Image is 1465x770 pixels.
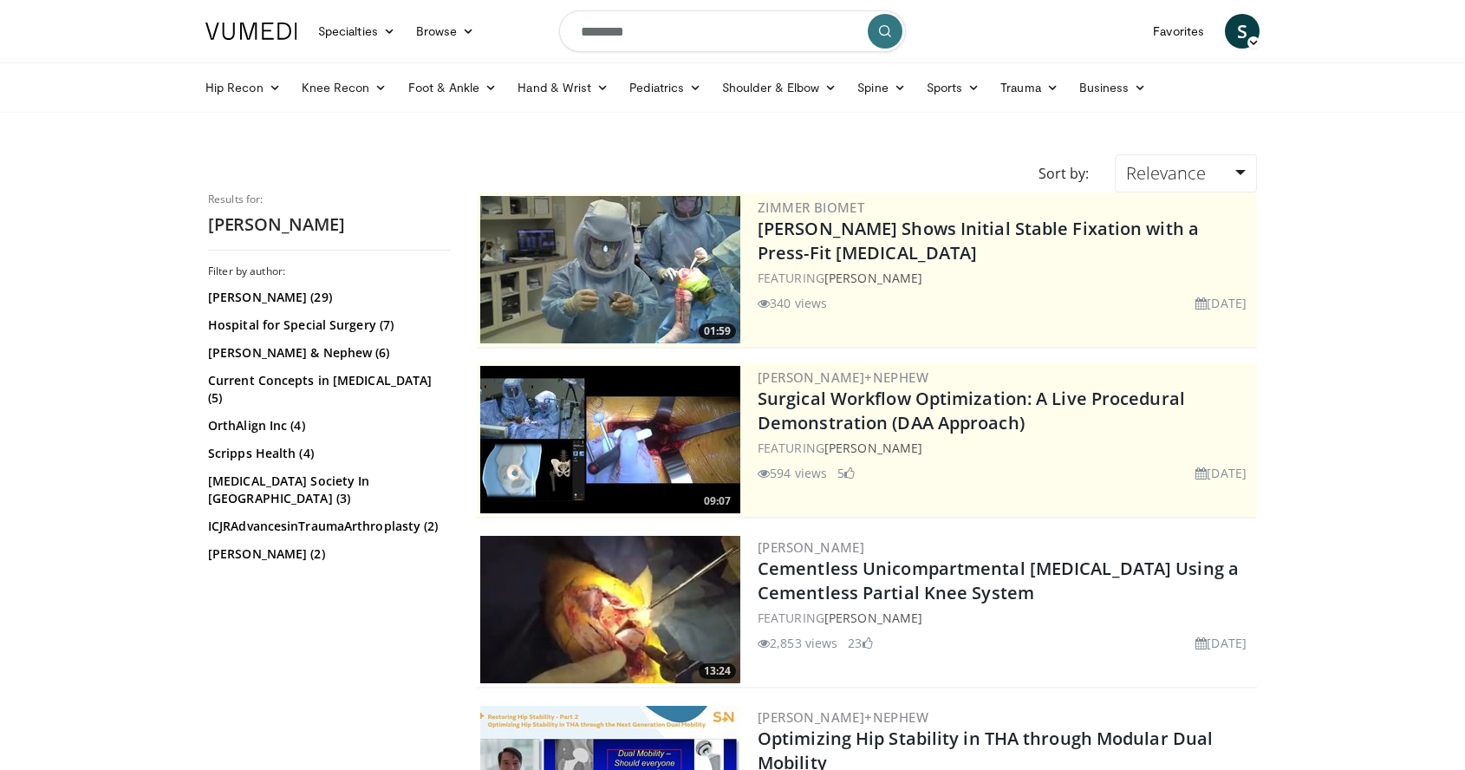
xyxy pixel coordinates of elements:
a: Current Concepts in [MEDICAL_DATA] (5) [208,372,446,407]
a: [PERSON_NAME] [824,610,922,626]
li: 5 [837,464,855,482]
a: [PERSON_NAME] [758,538,864,556]
div: FEATURING [758,609,1253,627]
a: Zimmer Biomet [758,199,864,216]
div: FEATURING [758,269,1253,287]
a: Surgical Workflow Optimization: A Live Procedural Demonstration (DAA Approach) [758,387,1185,434]
a: Pediatrics [619,70,712,105]
span: 01:59 [699,323,736,339]
a: [PERSON_NAME]+Nephew [758,369,928,386]
a: Relevance [1115,154,1257,192]
li: 2,853 views [758,634,837,652]
a: Shoulder & Elbow [712,70,847,105]
a: 13:24 [480,536,740,683]
span: 09:07 [699,493,736,509]
a: Favorites [1143,14,1214,49]
a: Hospital for Special Surgery (7) [208,316,446,334]
li: [DATE] [1195,464,1247,482]
a: Hip Recon [195,70,291,105]
li: [DATE] [1195,634,1247,652]
a: Spine [847,70,915,105]
input: Search topics, interventions [559,10,906,52]
a: [PERSON_NAME]+Nephew [758,708,928,726]
img: bcfc90b5-8c69-4b20-afee-af4c0acaf118.300x170_q85_crop-smart_upscale.jpg [480,366,740,513]
div: Sort by: [1025,154,1102,192]
a: ICJRAdvancesinTraumaArthroplasty (2) [208,518,446,535]
img: VuMedi Logo [205,23,297,40]
a: Scripps Health (4) [208,445,446,462]
h2: [PERSON_NAME] [208,213,451,236]
a: Knee Recon [291,70,398,105]
a: 09:07 [480,366,740,513]
a: OrthAlign Inc (4) [208,417,446,434]
img: 8ffe1d19-c675-42a5-85da-25b50e53d2cb.300x170_q85_crop-smart_upscale.jpg [480,536,740,683]
a: [PERSON_NAME] (29) [208,289,446,306]
a: Browse [406,14,485,49]
a: Sports [916,70,991,105]
a: [PERSON_NAME] (2) [208,545,446,563]
a: Cementless Unicompartmental [MEDICAL_DATA] Using a Cementless Partial Knee System [758,557,1239,604]
a: [PERSON_NAME] Shows Initial Stable Fixation with a Press-Fit [MEDICAL_DATA] [758,217,1199,264]
li: [DATE] [1195,294,1247,312]
a: S [1225,14,1260,49]
a: Specialties [308,14,406,49]
li: 594 views [758,464,827,482]
span: Relevance [1126,161,1206,185]
li: 23 [848,634,872,652]
h3: Filter by author: [208,264,451,278]
li: 340 views [758,294,827,312]
a: [PERSON_NAME] [824,270,922,286]
a: 01:59 [480,196,740,343]
a: Trauma [990,70,1069,105]
p: Results for: [208,192,451,206]
a: Foot & Ankle [398,70,508,105]
a: Business [1069,70,1157,105]
a: [PERSON_NAME] [824,440,922,456]
img: 6bc46ad6-b634-4876-a934-24d4e08d5fac.300x170_q85_crop-smart_upscale.jpg [480,196,740,343]
a: [MEDICAL_DATA] Society In [GEOGRAPHIC_DATA] (3) [208,473,446,507]
a: [PERSON_NAME] & Nephew (6) [208,344,446,362]
div: FEATURING [758,439,1253,457]
span: 13:24 [699,663,736,679]
a: Hand & Wrist [507,70,619,105]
